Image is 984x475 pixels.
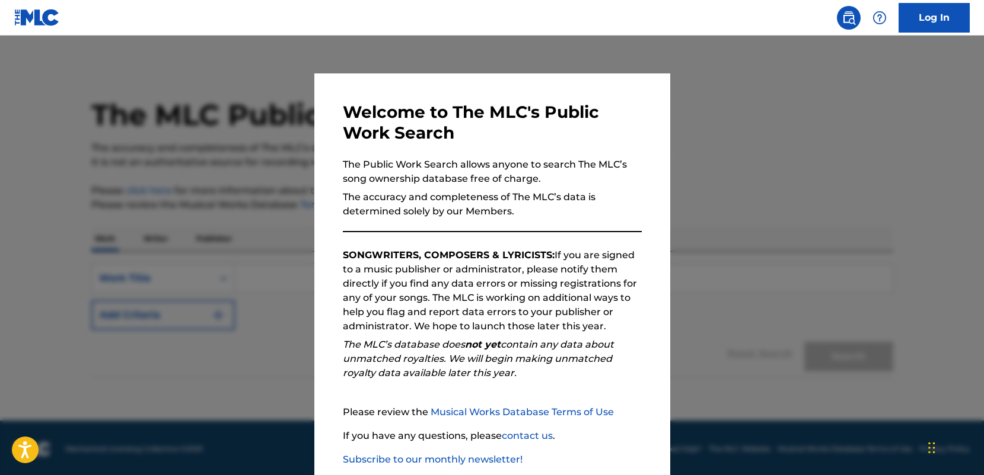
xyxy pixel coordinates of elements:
div: Drag [928,430,935,466]
img: help [872,11,887,25]
a: contact us [502,430,553,441]
strong: not yet [465,339,501,350]
p: If you have any questions, please . [343,429,642,443]
a: Subscribe to our monthly newsletter! [343,454,523,465]
a: Log In [899,3,970,33]
img: MLC Logo [14,9,60,26]
em: The MLC’s database does contain any data about unmatched royalties. We will begin making unmatche... [343,339,614,378]
p: The Public Work Search allows anyone to search The MLC’s song ownership database free of charge. [343,158,642,186]
h3: Welcome to The MLC's Public Work Search [343,102,642,143]
a: Public Search [837,6,861,30]
img: search [842,11,856,25]
strong: SONGWRITERS, COMPOSERS & LYRICISTS: [343,249,555,261]
p: If you are signed to a music publisher or administrator, please notify them directly if you find ... [343,248,642,333]
p: Please review the [343,405,642,419]
iframe: Chat Widget [925,418,984,475]
p: The accuracy and completeness of The MLC’s data is determined solely by our Members. [343,190,642,219]
a: Musical Works Database Terms of Use [431,406,614,418]
div: Help [868,6,891,30]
